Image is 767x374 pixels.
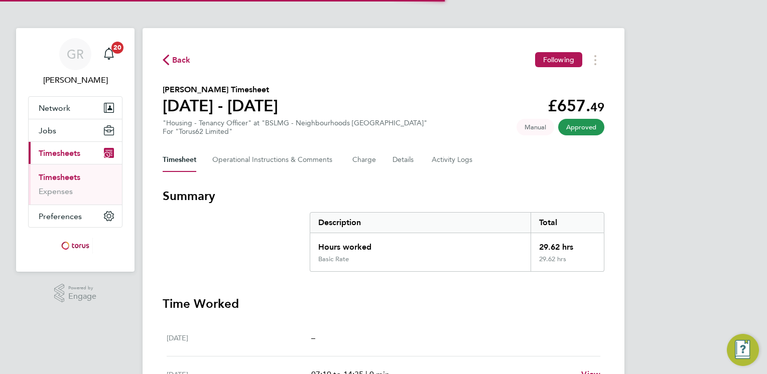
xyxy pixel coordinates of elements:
a: Timesheets [39,172,80,182]
div: 29.62 hrs [531,233,604,255]
div: Timesheets [29,164,122,205]
a: Expenses [39,186,73,196]
div: [DATE] [167,332,311,344]
span: This timesheet has been approved. [558,119,604,135]
span: – [311,333,315,342]
span: 20 [111,42,123,54]
span: Powered by [68,284,96,292]
a: 20 [99,38,119,70]
span: Preferences [39,212,82,221]
button: Network [29,97,122,119]
nav: Main navigation [16,28,135,272]
button: Engage Resource Center [727,334,759,366]
button: Timesheets Menu [586,52,604,68]
span: Jobs [39,126,56,135]
button: Jobs [29,119,122,141]
span: Geraldine Rice [28,74,122,86]
div: Basic Rate [318,255,349,263]
span: This timesheet was manually created. [517,119,554,135]
div: Description [310,213,531,233]
button: Operational Instructions & Comments [212,148,336,172]
a: GR[PERSON_NAME] [28,38,122,86]
button: Following [535,52,582,67]
span: Engage [68,292,96,301]
button: Back [163,54,191,66]
div: Summary [310,212,604,272]
span: Back [172,54,191,66]
span: Network [39,103,70,113]
h1: [DATE] - [DATE] [163,96,278,116]
button: Charge [352,148,376,172]
img: torus-logo-retina.png [58,238,93,254]
span: 49 [590,100,604,114]
div: Total [531,213,604,233]
button: Details [393,148,416,172]
a: Go to home page [28,238,122,254]
a: Powered byEngage [54,284,97,303]
div: For "Torus62 Limited" [163,127,427,136]
span: GR [67,48,84,61]
span: Following [543,55,574,64]
h3: Summary [163,188,604,204]
button: Preferences [29,205,122,227]
button: Activity Logs [432,148,474,172]
h3: Time Worked [163,296,604,312]
span: Timesheets [39,148,80,158]
h2: [PERSON_NAME] Timesheet [163,84,278,96]
button: Timesheets [29,142,122,164]
app-decimal: £657. [548,96,604,115]
div: 29.62 hrs [531,255,604,271]
div: Hours worked [310,233,531,255]
button: Timesheet [163,148,196,172]
div: "Housing - Tenancy Officer" at "BSLMG - Neighbourhoods [GEOGRAPHIC_DATA]" [163,119,427,136]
